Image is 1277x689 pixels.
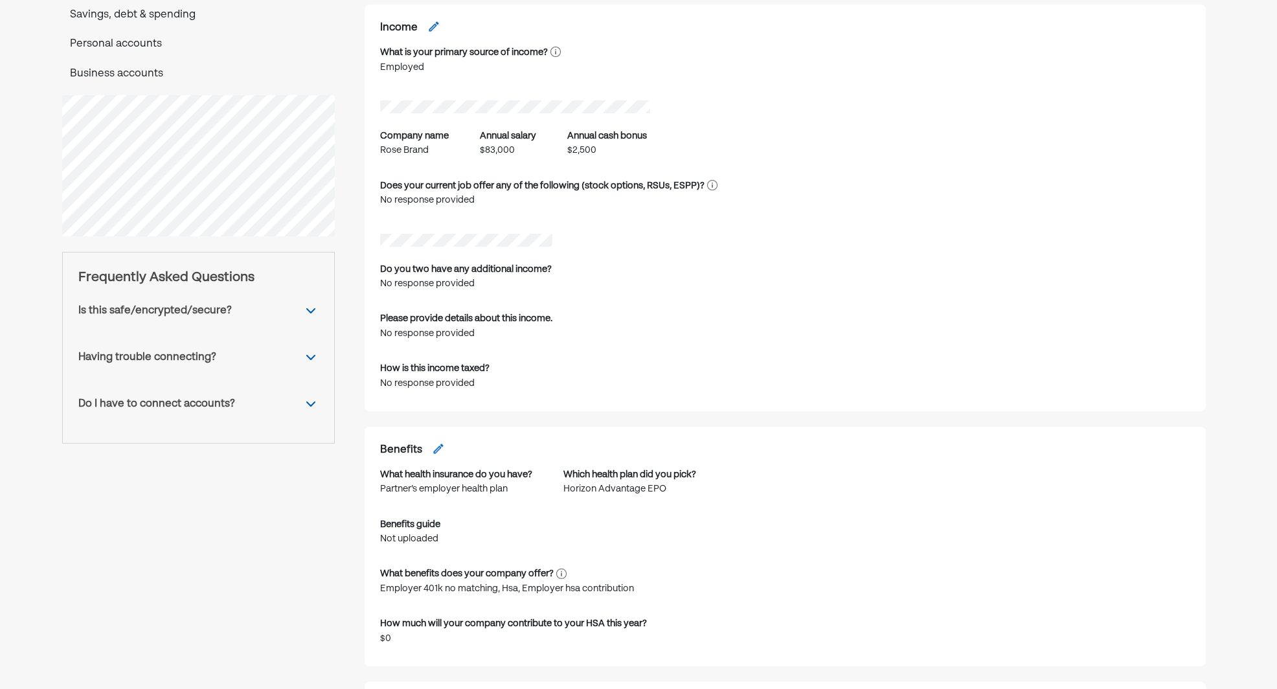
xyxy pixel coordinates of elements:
div: No response provided [380,277,552,291]
div: Is this safe/encrypted/secure? [78,303,232,319]
div: No response provided [380,376,490,390]
div: No response provided [380,193,639,207]
div: Partner’s employer health plan [380,482,532,496]
p: Business accounts [62,66,335,83]
div: Employed [380,60,561,74]
div: Does your current job offer any of the following (stock options, RSUs, ESPP)? [380,179,705,193]
div: $2,500 [567,143,647,157]
div: Having trouble connecting? [78,350,216,365]
div: Company name [380,129,449,143]
div: Which health plan did you pick? [563,468,696,482]
div: Employer 401k no matching, Hsa, Employer hsa contribution [380,582,634,596]
div: Annual cash bonus [567,129,647,143]
div: How much will your company contribute to your HSA this year? [380,616,647,631]
div: $83,000 [480,143,536,157]
div: Rose Brand [380,143,449,157]
div: No response provided [380,326,552,341]
div: Do I have to connect accounts? [78,396,235,412]
div: Do you two have any additional income? [380,262,552,277]
div: What is your primary source of income? [380,45,548,60]
p: Personal accounts [62,36,335,53]
p: Savings, debt & spending [62,7,335,24]
h2: Income [380,20,418,37]
div: How is this income taxed? [380,361,490,376]
h2: Benefits [380,442,422,459]
div: Horizon Advantage EPO [563,482,696,496]
div: Please provide details about this income. [380,311,552,326]
div: Annual salary [480,129,536,143]
div: $0 [380,631,639,646]
div: What benefits does your company offer? [380,567,554,581]
div: What health insurance do you have? [380,468,532,482]
div: Benefits guide [380,517,440,532]
div: Frequently Asked Questions [78,268,319,288]
div: Not uploaded [380,532,1190,546]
